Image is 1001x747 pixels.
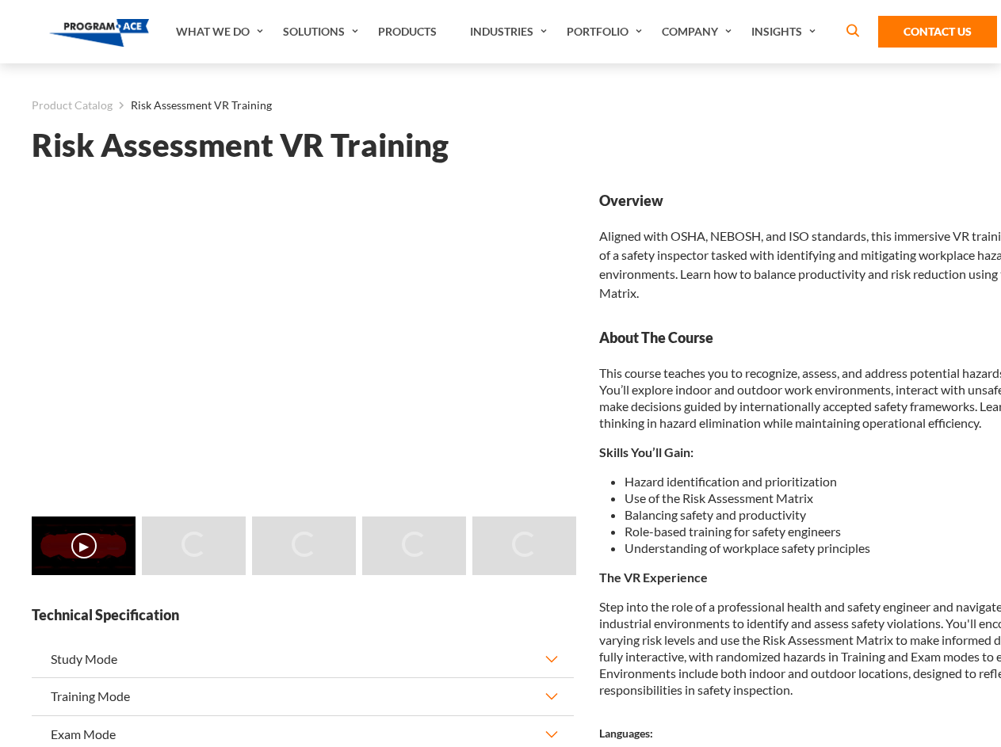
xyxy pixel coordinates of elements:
[32,605,574,625] strong: Technical Specification
[599,726,653,740] strong: Languages:
[32,191,574,496] iframe: Risk Assessment VR Training - Video 0
[113,95,272,116] li: Risk Assessment VR Training
[32,641,574,677] button: Study Mode
[32,516,136,575] img: Risk Assessment VR Training - Video 0
[878,16,997,48] a: Contact Us
[49,19,150,47] img: Program-Ace
[32,95,113,116] a: Product Catalog
[71,533,97,558] button: ▶
[32,678,574,715] button: Training Mode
